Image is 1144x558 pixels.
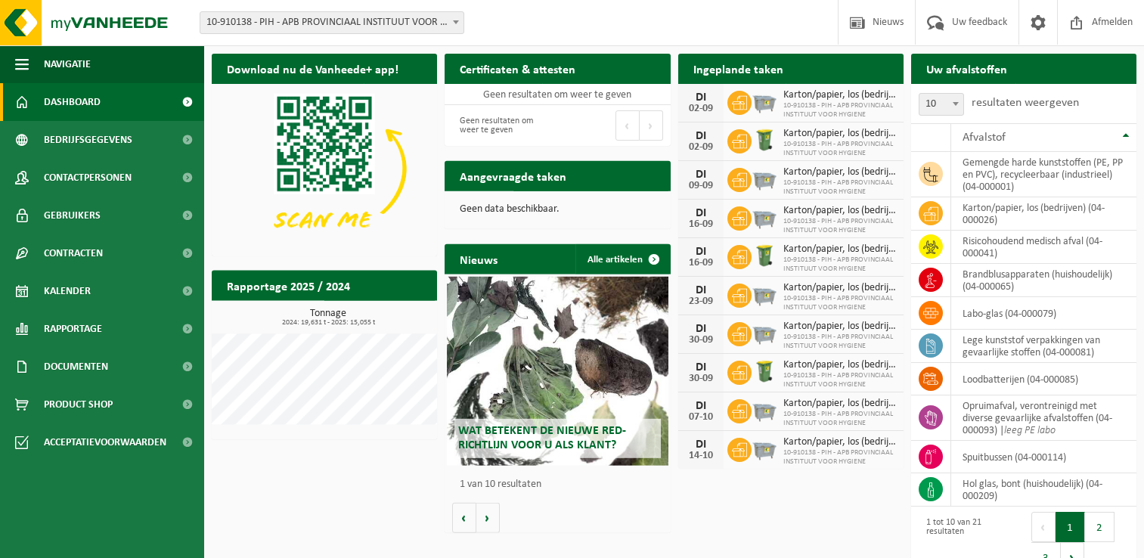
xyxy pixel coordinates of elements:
[44,348,108,386] span: Documenten
[783,89,896,101] span: Karton/papier, los (bedrijven)
[783,333,896,351] span: 10-910138 - PIH - APB PROVINCIAAL INSTITUUT VOOR HYGIENE
[452,109,550,142] div: Geen resultaten om weer te geven
[919,94,963,115] span: 10
[1004,425,1056,436] i: leeg PE labo
[447,277,668,466] a: Wat betekent de nieuwe RED-richtlijn voor u als klant?
[44,121,132,159] span: Bedrijfsgegevens
[686,130,716,142] div: DI
[324,299,436,330] a: Bekijk rapportage
[919,93,964,116] span: 10
[44,83,101,121] span: Dashboard
[752,243,777,268] img: WB-0240-HPE-GN-50
[445,161,581,191] h2: Aangevraagde taken
[783,178,896,197] span: 10-910138 - PIH - APB PROVINCIAAL INSTITUUT VOOR HYGIENE
[752,281,777,307] img: WB-2500-GAL-GY-01
[752,358,777,384] img: WB-0240-HPE-GN-50
[951,231,1136,264] td: risicohoudend medisch afval (04-000041)
[686,296,716,307] div: 23-09
[783,371,896,389] span: 10-910138 - PIH - APB PROVINCIAAL INSTITUUT VOOR HYGIENE
[686,335,716,346] div: 30-09
[783,321,896,333] span: Karton/papier, los (bedrijven)
[452,503,476,533] button: Vorige
[783,398,896,410] span: Karton/papier, los (bedrijven)
[752,436,777,461] img: WB-2500-GAL-GY-01
[1031,512,1056,542] button: Previous
[476,503,500,533] button: Volgende
[219,318,437,326] span: 2024: 19,631 t - 2025: 15,055 t
[44,45,91,83] span: Navigatie
[752,127,777,153] img: WB-0240-HPE-GN-50
[783,166,896,178] span: Karton/papier, los (bedrijven)
[686,104,716,114] div: 02-09
[640,110,663,141] button: Next
[911,54,1022,83] h2: Uw afvalstoffen
[445,54,591,83] h2: Certificaten & attesten
[686,374,716,384] div: 30-09
[951,152,1136,197] td: gemengde harde kunststoffen (PE, PP en PVC), recycleerbaar (industrieel) (04-000001)
[951,363,1136,395] td: loodbatterijen (04-000085)
[219,308,437,326] h3: Tonnage
[686,284,716,296] div: DI
[783,217,896,235] span: 10-910138 - PIH - APB PROVINCIAAL INSTITUUT VOOR HYGIENE
[212,84,437,253] img: Download de VHEPlus App
[951,441,1136,473] td: spuitbussen (04-000114)
[951,330,1136,363] td: lege kunststof verpakkingen van gevaarlijke stoffen (04-000081)
[972,97,1079,109] label: resultaten weergeven
[783,410,896,428] span: 10-910138 - PIH - APB PROVINCIAAL INSTITUUT VOOR HYGIENE
[752,397,777,423] img: WB-2500-GAL-GY-01
[44,386,113,423] span: Product Shop
[951,197,1136,231] td: karton/papier, los (bedrijven) (04-000026)
[752,166,777,191] img: WB-2500-GAL-GY-01
[686,91,716,104] div: DI
[212,270,365,299] h2: Rapportage 2025 / 2024
[44,272,91,310] span: Kalender
[686,219,716,230] div: 16-09
[951,297,1136,330] td: labo-glas (04-000079)
[686,169,716,181] div: DI
[445,84,670,105] td: Geen resultaten om weer te geven
[686,451,716,461] div: 14-10
[686,207,716,219] div: DI
[783,101,896,119] span: 10-910138 - PIH - APB PROVINCIAAL INSTITUUT VOOR HYGIENE
[951,473,1136,507] td: hol glas, bont (huishoudelijk) (04-000209)
[686,361,716,374] div: DI
[951,395,1136,441] td: opruimafval, verontreinigd met diverse gevaarlijke afvalstoffen (04-000093) |
[44,234,103,272] span: Contracten
[686,258,716,268] div: 16-09
[44,423,166,461] span: Acceptatievoorwaarden
[678,54,798,83] h2: Ingeplande taken
[686,400,716,412] div: DI
[212,54,414,83] h2: Download nu de Vanheede+ app!
[458,424,626,451] span: Wat betekent de nieuwe RED-richtlijn voor u als klant?
[783,294,896,312] span: 10-910138 - PIH - APB PROVINCIAAL INSTITUUT VOOR HYGIENE
[783,359,896,371] span: Karton/papier, los (bedrijven)
[1056,512,1085,542] button: 1
[200,12,463,33] span: 10-910138 - PIH - APB PROVINCIAAL INSTITUUT VOOR HYGIENE - ANTWERPEN
[686,181,716,191] div: 09-09
[783,436,896,448] span: Karton/papier, los (bedrijven)
[783,282,896,294] span: Karton/papier, los (bedrijven)
[686,439,716,451] div: DI
[783,243,896,256] span: Karton/papier, los (bedrijven)
[963,132,1006,144] span: Afvalstof
[752,204,777,230] img: WB-2500-GAL-GY-01
[1085,512,1115,542] button: 2
[752,320,777,346] img: WB-2500-GAL-GY-01
[44,310,102,348] span: Rapportage
[686,323,716,335] div: DI
[686,246,716,258] div: DI
[752,88,777,114] img: WB-2500-GAL-GY-01
[951,264,1136,297] td: brandblusapparaten (huishoudelijk) (04-000065)
[783,140,896,158] span: 10-910138 - PIH - APB PROVINCIAAL INSTITUUT VOOR HYGIENE
[615,110,640,141] button: Previous
[575,244,669,274] a: Alle artikelen
[445,244,513,274] h2: Nieuws
[783,128,896,140] span: Karton/papier, los (bedrijven)
[460,204,655,215] p: Geen data beschikbaar.
[783,205,896,217] span: Karton/papier, los (bedrijven)
[44,197,101,234] span: Gebruikers
[686,142,716,153] div: 02-09
[686,412,716,423] div: 07-10
[460,479,662,490] p: 1 van 10 resultaten
[783,448,896,467] span: 10-910138 - PIH - APB PROVINCIAAL INSTITUUT VOOR HYGIENE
